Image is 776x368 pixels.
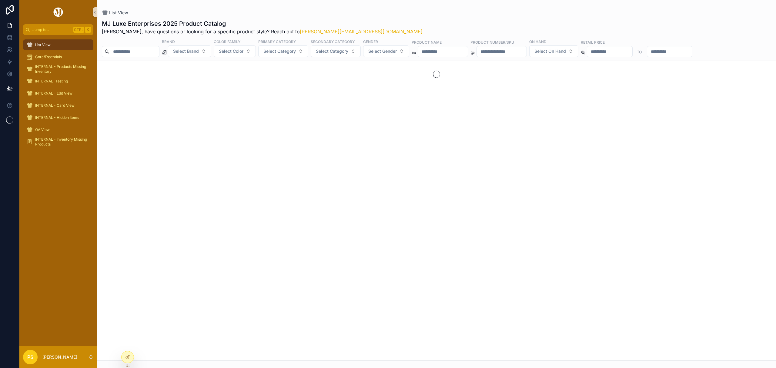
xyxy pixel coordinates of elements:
[42,354,77,360] p: [PERSON_NAME]
[23,88,93,99] a: INTERNAL - Edit View
[316,48,348,54] span: Select Category
[23,39,93,50] a: List View
[23,124,93,135] a: QA View
[219,48,243,54] span: Select Color
[35,42,51,47] span: List View
[258,45,308,57] button: Select Button
[173,48,199,54] span: Select Brand
[23,52,93,62] a: Core/Essentials
[27,353,33,361] span: PS
[85,27,90,32] span: K
[52,7,64,17] img: App logo
[263,48,296,54] span: Select Category
[162,39,175,44] label: Brand
[258,39,296,44] label: Primary Category
[35,79,68,84] span: INTERNAL -Testing
[311,39,355,44] label: Secondary Category
[300,28,423,35] a: [PERSON_NAME][EMAIL_ADDRESS][DOMAIN_NAME]
[23,112,93,123] a: INTERNAL - Hidden Items
[363,45,409,57] button: Select Button
[35,137,87,147] span: INTERNAL - Inventory Missing Products
[470,39,514,45] label: Product Number/SKU
[637,48,642,55] p: to
[73,27,84,33] span: Ctrl
[35,55,62,59] span: Core/Essentials
[214,39,240,44] label: Color Family
[35,64,87,74] span: INTERNAL - Products Missing Inventory
[35,91,72,96] span: INTERNAL - Edit View
[23,24,93,35] button: Jump to...CtrlK
[368,48,397,54] span: Select Gender
[23,76,93,87] a: INTERNAL -Testing
[35,127,50,132] span: QA View
[35,115,79,120] span: INTERNAL - Hidden Items
[529,45,578,57] button: Select Button
[168,45,211,57] button: Select Button
[35,103,75,108] span: INTERNAL - Card View
[581,39,605,45] label: Retail Price
[23,100,93,111] a: INTERNAL - Card View
[109,10,128,16] span: List View
[102,10,128,16] a: List View
[214,45,256,57] button: Select Button
[32,27,71,32] span: Jump to...
[529,39,547,44] label: On Hand
[23,136,93,147] a: INTERNAL - Inventory Missing Products
[102,19,423,28] h1: MJ Luxe Enterprises 2025 Product Catalog
[23,64,93,75] a: INTERNAL - Products Missing Inventory
[534,48,566,54] span: Select On Hand
[363,39,378,44] label: Gender
[412,39,442,45] label: Product Name
[19,35,97,155] div: scrollable content
[311,45,361,57] button: Select Button
[102,28,423,35] span: [PERSON_NAME], have questions or looking for a specific product style? Reach out to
